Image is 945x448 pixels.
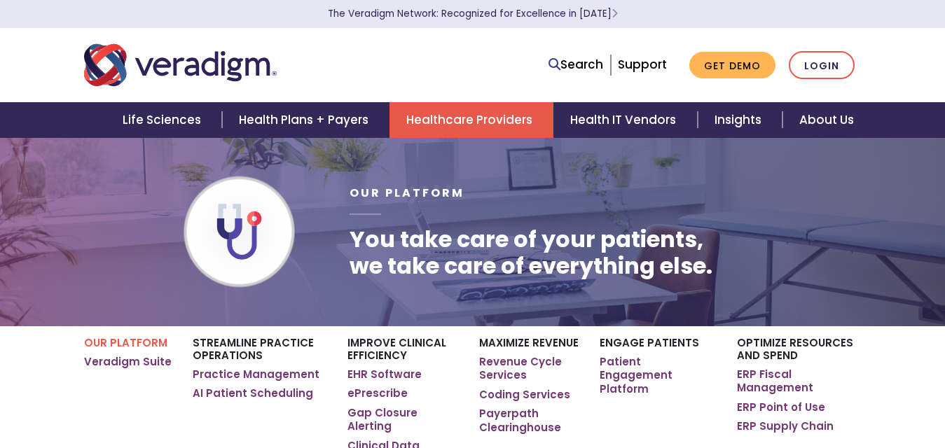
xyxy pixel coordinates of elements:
[222,102,389,138] a: Health Plans + Payers
[549,55,603,74] a: Search
[84,355,172,369] a: Veradigm Suite
[193,386,313,400] a: AI Patient Scheduling
[389,102,553,138] a: Healthcare Providers
[479,407,579,434] a: Payerpath Clearinghouse
[479,355,579,382] a: Revenue Cycle Services
[347,406,459,433] a: Gap Closure Alerting
[698,102,782,138] a: Insights
[737,419,834,433] a: ERP Supply Chain
[328,7,618,20] a: The Veradigm Network: Recognized for Excellence in [DATE]Learn More
[350,185,464,201] span: Our Platform
[347,386,408,400] a: ePrescribe
[553,102,697,138] a: Health IT Vendors
[84,42,277,88] img: Veradigm logo
[612,7,618,20] span: Learn More
[737,400,825,414] a: ERP Point of Use
[479,388,570,402] a: Coding Services
[737,367,861,395] a: ERP Fiscal Management
[106,102,222,138] a: Life Sciences
[347,367,422,381] a: EHR Software
[193,367,319,381] a: Practice Management
[618,56,667,73] a: Support
[689,52,775,79] a: Get Demo
[350,226,712,280] h1: You take care of your patients, we take care of everything else.
[782,102,871,138] a: About Us
[600,355,716,396] a: Patient Engagement Platform
[789,51,855,80] a: Login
